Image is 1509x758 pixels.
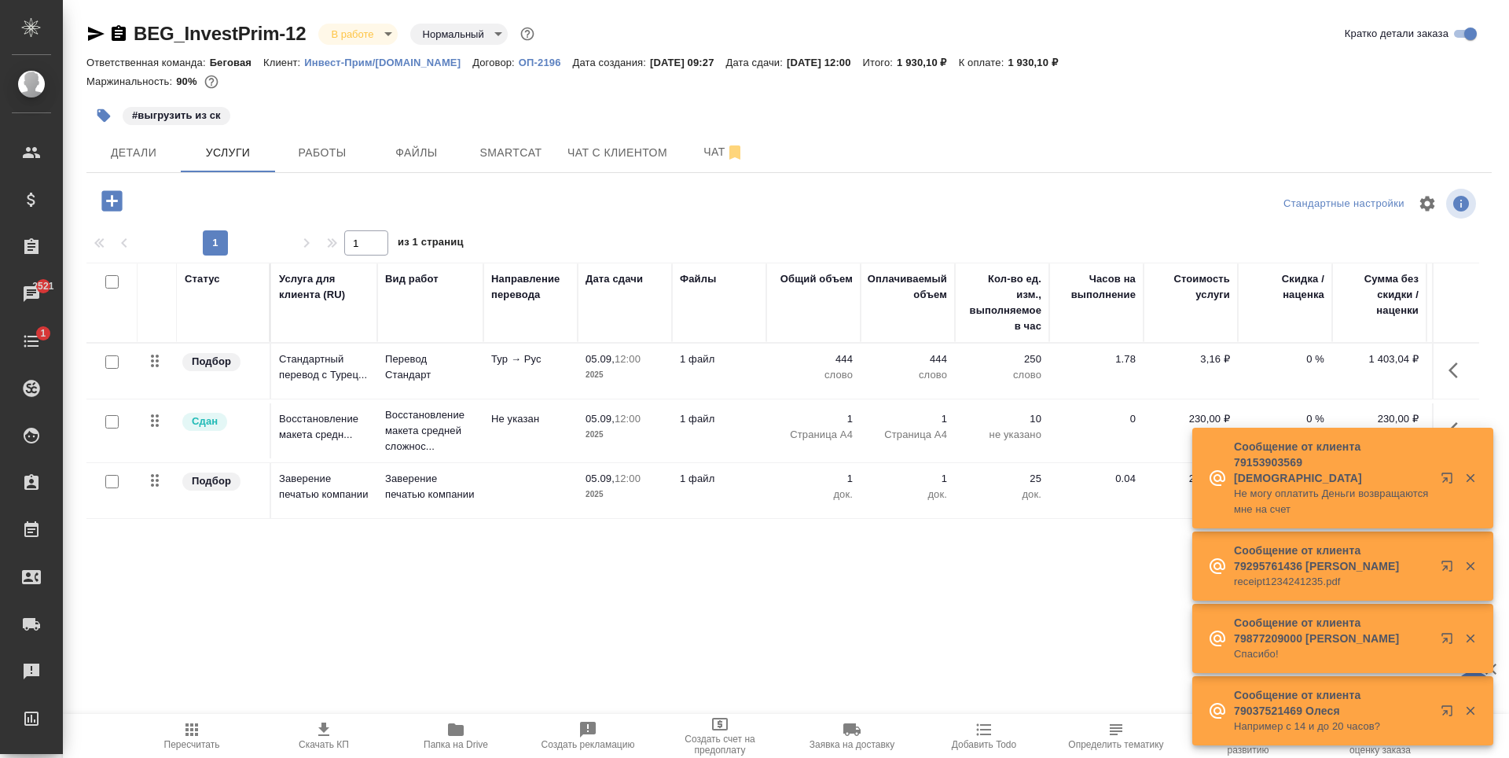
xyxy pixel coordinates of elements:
[473,143,549,163] span: Smartcat
[1340,351,1419,367] p: 1 403,04 ₽
[134,23,306,44] a: BEG_InvestPrim-12
[868,271,947,303] div: Оплачиваемый объем
[897,57,959,68] p: 1 930,10 ₽
[385,471,475,502] p: Заверение печатью компании
[680,471,758,487] p: 1 файл
[774,471,853,487] p: 1
[959,57,1008,68] p: К оплате:
[190,143,266,163] span: Услуги
[863,57,897,68] p: Итого:
[774,367,853,383] p: слово
[774,411,853,427] p: 1
[210,57,263,68] p: Беговая
[279,351,369,383] p: Стандартный перевод с Турец...
[615,353,641,365] p: 12:00
[963,471,1041,487] p: 25
[1280,192,1408,216] div: split button
[1057,271,1136,303] div: Часов на выполнение
[650,57,726,68] p: [DATE] 09:27
[1151,351,1230,367] p: 3,16 ₽
[279,471,369,502] p: Заверение печатью компании
[326,28,378,41] button: В работе
[586,413,615,425] p: 05.09,
[1151,271,1230,303] div: Стоимость услуги
[1008,57,1070,68] p: 1 930,10 ₽
[1246,271,1324,303] div: Скидка / наценка
[963,427,1041,443] p: не указано
[279,271,369,303] div: Услуга для клиента (RU)
[385,351,475,383] p: Перевод Стандарт
[680,351,758,367] p: 1 файл
[774,487,853,502] p: док.
[615,473,641,484] p: 12:00
[1431,550,1469,588] button: Открыть в новой вкладке
[31,326,55,341] span: 1
[963,367,1041,383] p: слово
[472,57,519,68] p: Договор:
[491,411,570,427] p: Не указан
[963,351,1041,367] p: 250
[1234,439,1430,486] p: Сообщение от клиента 79153903569 [DEMOGRAPHIC_DATA]
[96,143,171,163] span: Детали
[23,278,63,294] span: 2521
[586,487,664,502] p: 2025
[1431,623,1469,660] button: Открыть в новой вкладке
[410,24,508,45] div: В работе
[725,143,744,162] svg: Отписаться
[176,75,200,87] p: 90%
[1439,411,1477,449] button: Показать кнопки
[680,411,758,427] p: 1 файл
[192,473,231,489] p: Подбор
[1049,344,1144,399] td: 1.78
[1234,719,1430,734] p: Например с 14 и до 20 часов?
[418,28,489,41] button: Нормальный
[1454,631,1486,646] button: Закрыть
[963,271,1041,334] div: Кол-во ед. изм., выполняемое в час
[1446,189,1479,219] span: Посмотреть информацию
[1431,462,1469,500] button: Открыть в новой вкладке
[1408,185,1446,223] span: Настроить таблицу
[304,57,472,68] p: Инвест-Прим/[DOMAIN_NAME]
[586,353,615,365] p: 05.09,
[491,351,570,367] p: Тур → Рус
[318,24,397,45] div: В работе
[398,233,464,256] span: из 1 страниц
[86,24,105,43] button: Скопировать ссылку для ЯМессенджера
[192,354,231,370] p: Подбор
[680,271,716,287] div: Файлы
[868,471,947,487] p: 1
[586,367,664,383] p: 2025
[586,271,643,287] div: Дата сдачи
[201,72,222,92] button: 164.40 RUB;
[4,322,59,361] a: 1
[379,143,454,163] span: Файлы
[1340,411,1419,427] p: 230,00 ₽
[517,24,538,44] button: Доп статусы указывают на важность/срочность заказа
[491,271,570,303] div: Направление перевода
[285,143,360,163] span: Работы
[868,427,947,443] p: Страница А4
[1454,471,1486,485] button: Закрыть
[1340,271,1419,318] div: Сумма без скидки / наценки
[4,274,59,314] a: 2521
[1234,687,1430,719] p: Сообщение от клиента 79037521469 Олеся
[1151,471,1230,487] p: 200,00 ₽
[86,57,210,68] p: Ответственная команда:
[1234,574,1430,590] p: receipt1234241235.pdf
[1151,411,1230,427] p: 230,00 ₽
[1454,704,1486,718] button: Закрыть
[121,108,232,121] span: выгрузить из ск
[90,185,134,217] button: Добавить услугу
[1345,26,1448,42] span: Кратко детали заказа
[109,24,128,43] button: Скопировать ссылку
[726,57,787,68] p: Дата сдачи:
[1431,695,1469,733] button: Открыть в новой вкладке
[304,55,472,68] a: Инвест-Прим/[DOMAIN_NAME]
[86,75,176,87] p: Маржинальность:
[263,57,304,68] p: Клиент:
[686,142,762,162] span: Чат
[573,57,650,68] p: Дата создания:
[787,57,863,68] p: [DATE] 12:00
[1234,615,1430,646] p: Сообщение от клиента 79877209000 [PERSON_NAME]
[1049,403,1144,458] td: 0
